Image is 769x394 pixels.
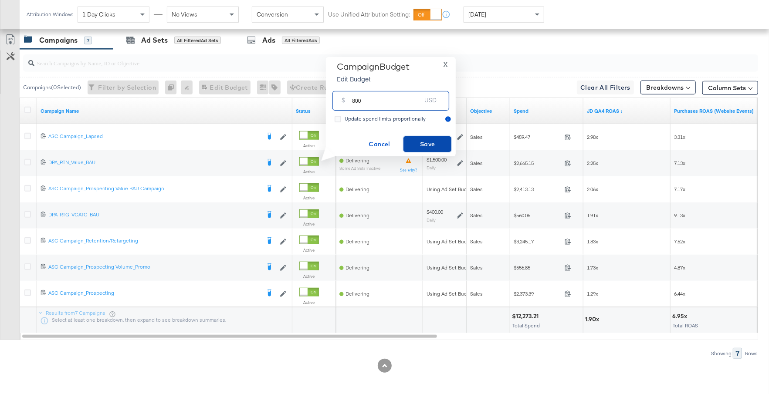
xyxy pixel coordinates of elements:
[587,160,598,166] span: 2.25x
[427,264,475,271] div: Using Ad Set Budget
[672,312,690,320] div: 6.95x
[339,166,380,171] sub: Some Ad Sets Inactive
[514,134,561,140] span: $459.47
[48,290,260,296] div: ASC Campaign_Prospecting
[577,81,634,94] button: Clear All Filters
[48,133,260,141] a: ASC Campaign_Lapsed
[733,348,742,359] div: 7
[346,157,369,164] span: Delivering
[346,212,369,219] span: Delivering
[346,238,369,245] span: Delivering
[514,160,561,166] span: $2,665.15
[427,209,443,216] div: $400.00
[359,139,400,150] span: Cancel
[587,134,598,140] span: 2.98x
[299,195,319,201] label: Active
[48,211,260,218] div: DPA_RTG_VCATC_BAU
[82,10,115,18] span: 1 Day Clicks
[48,211,260,220] a: DPA_RTG_VCATC_BAU
[427,165,436,170] sub: Daily
[257,10,288,18] span: Conversion
[514,290,561,297] span: $2,373.39
[514,212,561,219] span: $560.05
[23,84,81,91] div: Campaigns ( 0 Selected)
[587,238,598,245] span: 1.83x
[580,82,630,93] span: Clear All Filters
[427,290,475,297] div: Using Ad Set Budget
[48,263,260,270] div: ASC Campaign_Prospecting Volume_Promo
[702,81,758,95] button: Column Sets
[427,186,475,193] div: Using Ad Set Budget
[48,159,260,168] a: DPA_RTN_Value_BAU
[48,185,260,192] div: ASC Campaign_Prospecting Value BAU Campaign
[470,134,483,140] span: Sales
[352,88,421,107] input: Enter your budget
[673,322,698,329] span: Total ROAS
[337,74,410,83] p: Edit Budget
[674,290,685,297] span: 6.44x
[346,290,369,297] span: Delivering
[48,185,260,194] a: ASC Campaign_Prospecting Value BAU Campaign
[514,264,561,271] span: $556.85
[470,212,483,219] span: Sales
[512,312,541,320] div: $12,273.21
[26,11,73,17] div: Attribution Window:
[262,35,275,45] div: Ads
[39,35,78,45] div: Campaigns
[470,290,483,297] span: Sales
[403,136,451,152] button: Save
[470,238,483,245] span: Sales
[514,238,561,245] span: $3,245.17
[48,290,260,298] a: ASC Campaign_Prospecting
[346,264,369,271] span: Delivering
[674,212,685,219] span: 9.13x
[345,115,426,122] span: Update spend limits proportionally
[674,238,685,245] span: 7.52x
[745,350,758,357] div: Rows
[174,37,221,44] div: All Filtered Ad Sets
[585,315,602,323] div: 1.90x
[299,247,319,253] label: Active
[41,108,289,114] a: Your campaign name.
[299,169,319,175] label: Active
[346,186,369,192] span: Delivering
[674,160,685,166] span: 7.13x
[299,221,319,227] label: Active
[674,108,754,114] a: The total value of the purchase actions divided by spend tracked by your Custom Audience pixel on...
[443,58,448,71] span: X
[172,10,197,18] span: No Views
[514,186,561,192] span: $2,413.13
[165,81,181,94] div: 0
[338,94,349,110] div: $
[84,37,92,44] div: 7
[427,217,436,222] sub: Daily
[337,61,410,72] div: Campaign Budget
[470,160,483,166] span: Sales
[282,37,320,44] div: All Filtered Ads
[587,264,598,271] span: 1.73x
[34,51,691,68] input: Search Campaigns by Name, ID or Objective
[440,61,451,68] button: X
[48,237,260,244] div: ASC Campaign_Retention/Retargeting
[48,237,260,246] a: ASC Campaign_Retention/Retargeting
[468,10,486,18] span: [DATE]
[296,108,332,114] a: Shows the current state of your Ad Campaign.
[407,139,448,150] span: Save
[299,300,319,305] label: Active
[587,212,598,219] span: 1.91x
[512,322,540,329] span: Total Spend
[587,186,598,192] span: 2.06x
[427,156,447,163] div: $1,500.00
[587,290,598,297] span: 1.29x
[48,263,260,272] a: ASC Campaign_Prospecting Volume_Promo
[48,159,260,166] div: DPA_RTN_Value_BAU
[427,238,475,245] div: Using Ad Set Budget
[48,133,260,140] div: ASC Campaign_Lapsed
[328,10,410,19] label: Use Unified Attribution Setting:
[470,108,507,114] a: Your campaign's objective.
[356,136,403,152] button: Cancel
[674,134,685,140] span: 3.31x
[674,186,685,192] span: 7.17x
[587,108,667,114] a: GA4 Rev / Spend
[141,35,168,45] div: Ad Sets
